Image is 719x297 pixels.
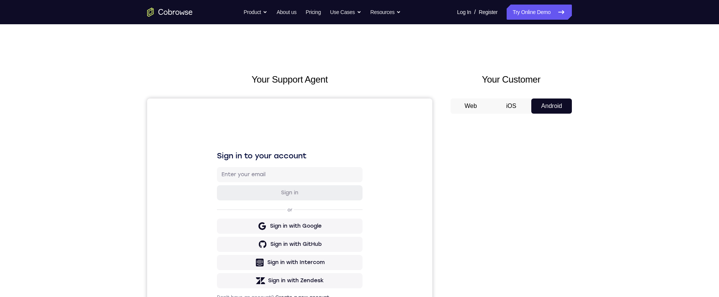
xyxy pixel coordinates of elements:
[330,5,361,20] button: Use Cases
[451,73,572,86] h2: Your Customer
[507,5,572,20] a: Try Online Demo
[370,5,401,20] button: Resources
[531,98,572,114] button: Android
[147,8,193,17] a: Go to the home page
[147,73,432,86] h2: Your Support Agent
[491,98,532,114] button: iOS
[276,5,296,20] a: About us
[457,5,471,20] a: Log In
[474,8,476,17] span: /
[451,98,491,114] button: Web
[244,5,268,20] button: Product
[306,5,321,20] a: Pricing
[479,5,498,20] a: Register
